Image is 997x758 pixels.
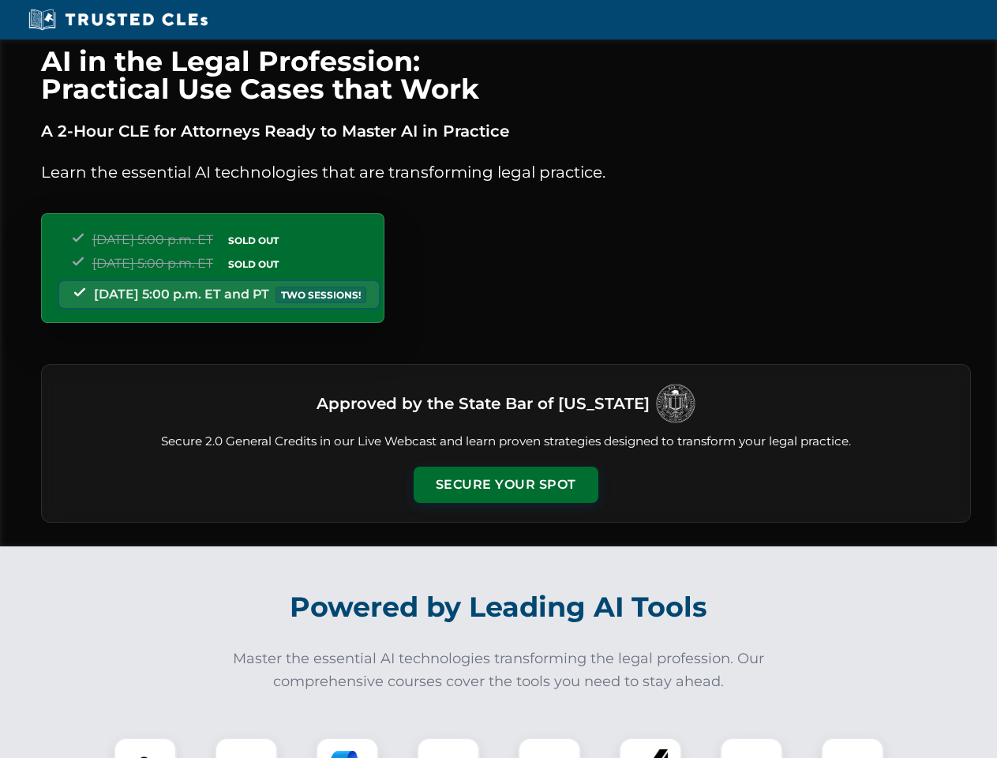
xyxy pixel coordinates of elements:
span: SOLD OUT [223,232,284,249]
span: [DATE] 5:00 p.m. ET [92,256,213,271]
span: [DATE] 5:00 p.m. ET [92,232,213,247]
img: Trusted CLEs [24,8,212,32]
p: Master the essential AI technologies transforming the legal profession. Our comprehensive courses... [223,647,775,693]
p: Learn the essential AI technologies that are transforming legal practice. [41,159,971,185]
h3: Approved by the State Bar of [US_STATE] [317,389,650,418]
p: Secure 2.0 General Credits in our Live Webcast and learn proven strategies designed to transform ... [61,433,951,451]
button: Secure Your Spot [414,467,598,503]
h2: Powered by Leading AI Tools [62,580,936,635]
span: SOLD OUT [223,256,284,272]
img: Logo [656,384,695,423]
p: A 2-Hour CLE for Attorneys Ready to Master AI in Practice [41,118,971,144]
h1: AI in the Legal Profession: Practical Use Cases that Work [41,47,971,103]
